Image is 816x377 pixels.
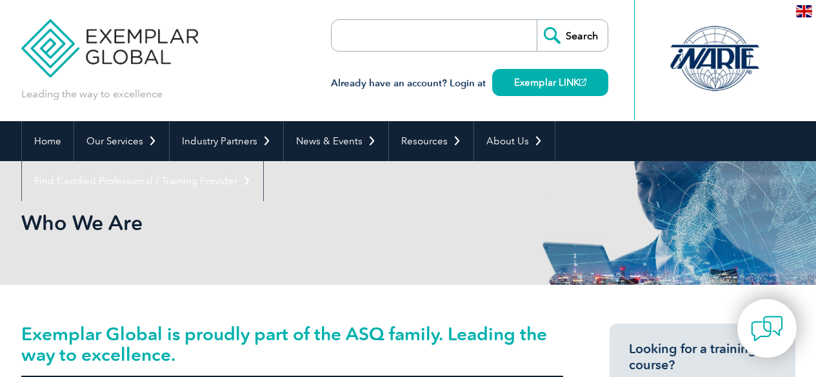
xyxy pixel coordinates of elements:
input: Search [537,20,608,51]
h2: Who We Are [21,213,563,233]
a: Find Certified Professional / Training Provider [22,161,263,201]
img: contact-chat.png [751,313,783,345]
a: Home [22,121,74,161]
a: Resources [389,121,473,161]
a: About Us [474,121,555,161]
p: Leading the way to excellence [21,87,163,101]
a: News & Events [284,121,388,161]
a: Our Services [74,121,169,161]
h2: Exemplar Global is proudly part of the ASQ family. Leading the way to excellence. [21,324,563,365]
a: Exemplar LINK [492,69,608,96]
img: open_square.png [579,79,586,86]
h3: Looking for a training course? [629,341,776,373]
a: Industry Partners [170,121,283,161]
h3: Already have an account? Login at [331,75,608,92]
img: en [796,5,812,17]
